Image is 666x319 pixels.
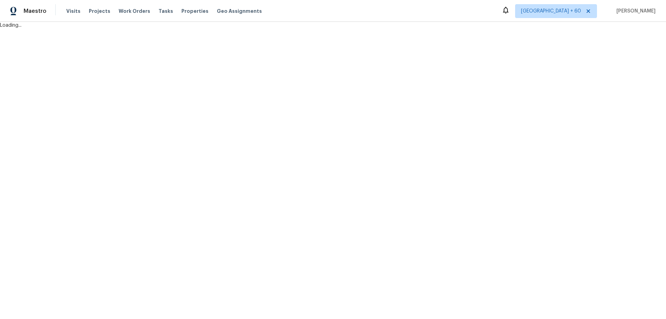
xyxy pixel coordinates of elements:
span: Geo Assignments [217,8,262,15]
span: Projects [89,8,110,15]
span: [PERSON_NAME] [614,8,656,15]
span: [GEOGRAPHIC_DATA] + 60 [521,8,581,15]
span: Maestro [24,8,46,15]
span: Properties [181,8,208,15]
span: Work Orders [119,8,150,15]
span: Visits [66,8,80,15]
span: Tasks [159,9,173,14]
